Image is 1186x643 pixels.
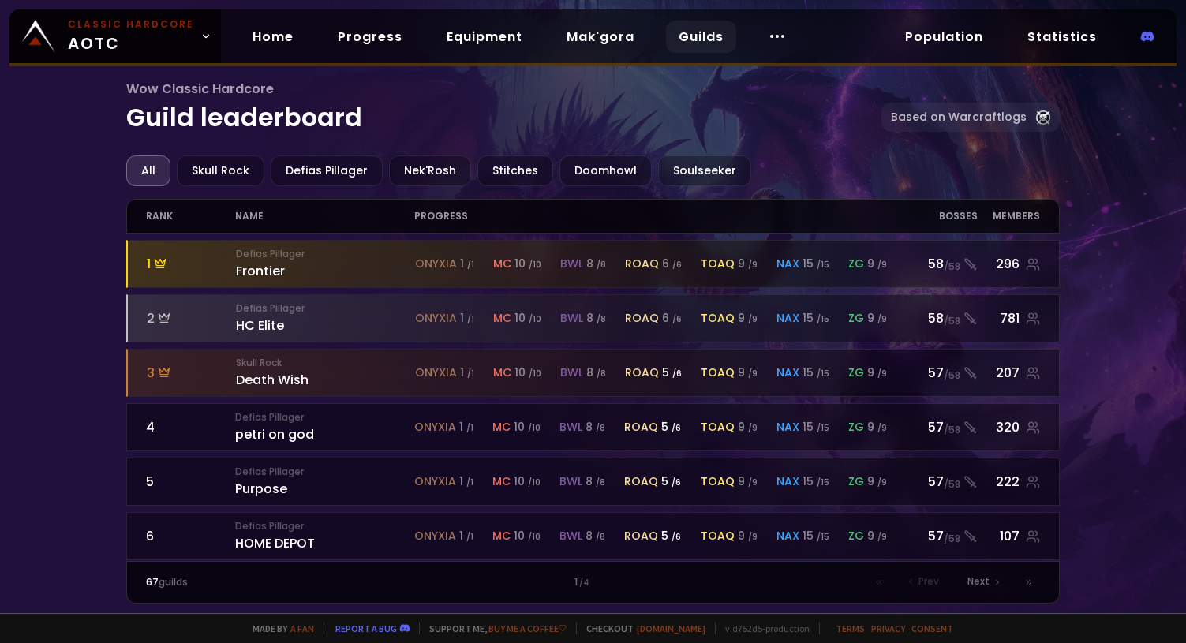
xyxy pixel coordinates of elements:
a: Statistics [1015,21,1109,53]
small: / 6 [672,259,682,271]
span: zg [848,473,864,490]
a: a fan [290,622,314,634]
span: Support me, [419,622,567,634]
small: / 6 [672,422,681,434]
small: / 8 [597,259,606,271]
div: 57 [906,472,978,492]
div: 1 [459,528,473,544]
div: HC Elite [236,301,414,335]
div: 781 [978,308,1040,328]
small: / 1 [466,422,473,434]
a: 5Defias PillagerPurposeonyxia 1 /1mc 10 /10bwl 8 /8roaq 5 /6toaq 9 /9nax 15 /15zg 9 /957/58222 [126,458,1060,506]
span: mc [492,473,511,490]
div: progress [414,200,906,233]
div: 6 [662,256,682,272]
div: 57 [906,526,978,546]
span: onyxia [414,419,456,436]
small: / 9 [748,313,758,325]
div: 8 [586,256,606,272]
div: 320 [978,417,1040,437]
a: Terms [836,622,865,634]
span: toaq [701,364,735,381]
div: 15 [803,310,829,327]
small: / 9 [748,259,758,271]
div: 9 [738,310,758,327]
a: 6Defias PillagerHOME DEPOTonyxia 1 /1mc 10 /10bwl 8 /8roaq 5 /6toaq 9 /9nax 15 /15zg 9 /957/58107 [126,512,1060,560]
small: / 10 [528,422,541,434]
small: / 1 [467,313,474,325]
small: / 58 [944,260,960,274]
div: 1 [460,256,474,272]
div: 8 [586,528,605,544]
span: toaq [701,256,735,272]
span: mc [493,364,511,381]
a: Buy me a coffee [488,622,567,634]
span: bwl [560,310,583,327]
a: Based on Warcraftlogs [881,103,1060,132]
div: 9 [867,419,887,436]
small: / 15 [817,477,829,488]
small: / 58 [944,314,960,328]
span: nax [776,256,799,272]
small: / 58 [944,423,960,437]
a: Consent [911,622,953,634]
div: Death Wish [236,356,414,390]
span: roaq [625,256,659,272]
a: Guilds [666,21,736,53]
div: 58 [906,254,978,274]
div: 9 [738,364,758,381]
span: onyxia [415,364,457,381]
span: Next [967,574,990,589]
div: 15 [803,364,829,381]
div: 6 [662,310,682,327]
small: / 15 [817,259,829,271]
small: / 8 [597,368,606,379]
small: / 6 [672,368,682,379]
a: Population [892,21,996,53]
div: 5 [661,473,681,490]
small: / 10 [529,313,541,325]
div: 10 [514,528,541,544]
a: Progress [325,21,415,53]
small: / 9 [877,531,887,543]
div: 10 [514,364,541,381]
div: 10 [514,473,541,490]
div: 15 [803,473,829,490]
div: All [126,155,170,186]
div: 58 [906,308,978,328]
div: Bosses [906,200,978,233]
a: Privacy [871,622,905,634]
small: / 10 [528,531,541,543]
div: 4 [146,417,235,437]
small: / 6 [672,477,681,488]
div: 9 [867,473,887,490]
small: / 10 [529,259,541,271]
small: / 15 [817,422,829,434]
div: members [978,200,1040,233]
small: / 9 [877,259,887,271]
div: 9 [738,256,758,272]
small: / 15 [817,313,829,325]
small: / 9 [877,477,887,488]
span: nax [776,473,799,490]
div: 1 [459,419,473,436]
span: zg [848,364,864,381]
div: 5 [661,528,681,544]
span: zg [848,419,864,436]
span: roaq [625,310,659,327]
div: 5 [661,419,681,436]
div: HOME DEPOT [235,519,414,553]
div: 3 [147,363,236,383]
div: Purpose [235,465,414,499]
small: / 6 [672,313,682,325]
div: 57 [906,417,978,437]
small: / 10 [528,477,541,488]
span: 67 [146,575,159,589]
span: Prev [918,574,939,589]
a: 1Defias PillagerFrontieronyxia 1 /1mc 10 /10bwl 8 /8roaq 6 /6toaq 9 /9nax 15 /15zg 9 /958/58296 [126,240,1060,288]
span: nax [776,528,799,544]
small: / 8 [597,313,606,325]
div: 9 [738,419,758,436]
div: Skull Rock [177,155,264,186]
small: / 1 [467,368,474,379]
